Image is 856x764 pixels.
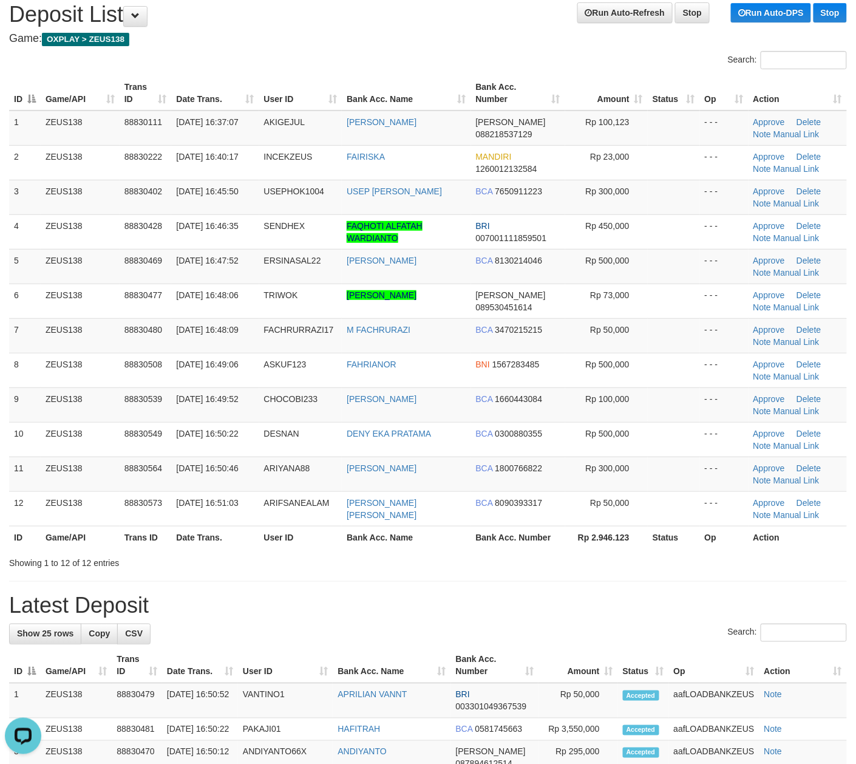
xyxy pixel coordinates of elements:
[259,526,342,548] th: User ID
[347,429,431,438] a: DENY EKA PRATAMA
[264,152,313,162] span: INCEKZEUS
[471,526,565,548] th: Bank Acc. Number
[753,360,785,369] a: Approve
[117,624,151,644] a: CSV
[238,718,333,741] td: PAKAJI01
[590,152,630,162] span: Rp 23,000
[476,186,493,196] span: BCA
[9,214,41,249] td: 4
[700,318,749,353] td: - - -
[773,129,820,139] a: Manual Link
[753,441,772,451] a: Note
[333,649,450,683] th: Bank Acc. Name: activate to sort column ascending
[176,152,238,162] span: [DATE] 16:40:17
[773,372,820,381] a: Manual Link
[451,649,539,683] th: Bank Acc. Number: activate to sort column ascending
[623,725,659,735] span: Accepted
[342,76,470,111] th: Bank Acc. Name: activate to sort column ascending
[753,186,785,196] a: Approve
[773,302,820,312] a: Manual Link
[124,221,162,231] span: 88830428
[700,76,749,111] th: Op: activate to sort column ascending
[347,498,416,520] a: [PERSON_NAME] [PERSON_NAME]
[797,152,821,162] a: Delete
[565,76,648,111] th: Amount: activate to sort column ascending
[124,290,162,300] span: 88830477
[700,145,749,180] td: - - -
[9,491,41,526] td: 12
[476,325,493,335] span: BCA
[700,526,749,548] th: Op
[475,725,523,734] span: Copy 0581745663 to clipboard
[41,145,120,180] td: ZEUS138
[753,498,785,508] a: Approve
[761,624,847,642] input: Search:
[476,152,512,162] span: MANDIRI
[753,394,785,404] a: Approve
[456,690,470,700] span: BRI
[9,422,41,457] td: 10
[41,318,120,353] td: ZEUS138
[176,498,238,508] span: [DATE] 16:51:03
[538,683,617,718] td: Rp 50,000
[176,221,238,231] span: [DATE] 16:46:35
[176,360,238,369] span: [DATE] 16:49:06
[618,649,669,683] th: Status: activate to sort column ascending
[797,117,821,127] a: Delete
[590,498,630,508] span: Rp 50,000
[124,498,162,508] span: 88830573
[476,290,546,300] span: [PERSON_NAME]
[495,256,542,265] span: Copy 8130214046 to clipboard
[264,360,307,369] span: ASKUF123
[9,145,41,180] td: 2
[700,249,749,284] td: - - -
[623,691,659,701] span: Accepted
[590,290,630,300] span: Rp 73,000
[476,117,546,127] span: [PERSON_NAME]
[797,394,821,404] a: Delete
[753,372,772,381] a: Note
[41,649,112,683] th: Game/API: activate to sort column ascending
[797,325,821,335] a: Delete
[176,463,238,473] span: [DATE] 16:50:46
[728,624,847,642] label: Search:
[41,284,120,318] td: ZEUS138
[347,463,416,473] a: [PERSON_NAME]
[797,429,821,438] a: Delete
[264,429,299,438] span: DESNAN
[264,394,318,404] span: CHOCOBI233
[112,649,162,683] th: Trans ID: activate to sort column ascending
[264,325,334,335] span: FACHRURRAZI17
[9,111,41,146] td: 1
[700,353,749,387] td: - - -
[669,683,759,718] td: aafLOADBANKZEUS
[9,457,41,491] td: 11
[797,498,821,508] a: Delete
[731,3,811,22] a: Run Auto-DPS
[338,725,380,734] a: HAFITRAH
[456,747,526,757] span: [PERSON_NAME]
[347,394,416,404] a: [PERSON_NAME]
[124,186,162,196] span: 88830402
[700,180,749,214] td: - - -
[753,256,785,265] a: Approve
[797,256,821,265] a: Delete
[259,76,342,111] th: User ID: activate to sort column ascending
[585,221,629,231] span: Rp 450,000
[476,498,493,508] span: BCA
[120,526,172,548] th: Trans ID
[773,199,820,208] a: Manual Link
[495,325,542,335] span: Copy 3470215215 to clipboard
[9,649,41,683] th: ID: activate to sort column descending
[238,649,333,683] th: User ID: activate to sort column ascending
[264,256,321,265] span: ERSINASAL22
[753,463,785,473] a: Approve
[492,360,540,369] span: Copy 1567283485 to clipboard
[124,117,162,127] span: 88830111
[476,233,547,243] span: Copy 007001111859501 to clipboard
[773,233,820,243] a: Manual Link
[264,290,298,300] span: TRIWOK
[41,422,120,457] td: ZEUS138
[338,747,386,757] a: ANDIYANTO
[753,325,785,335] a: Approve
